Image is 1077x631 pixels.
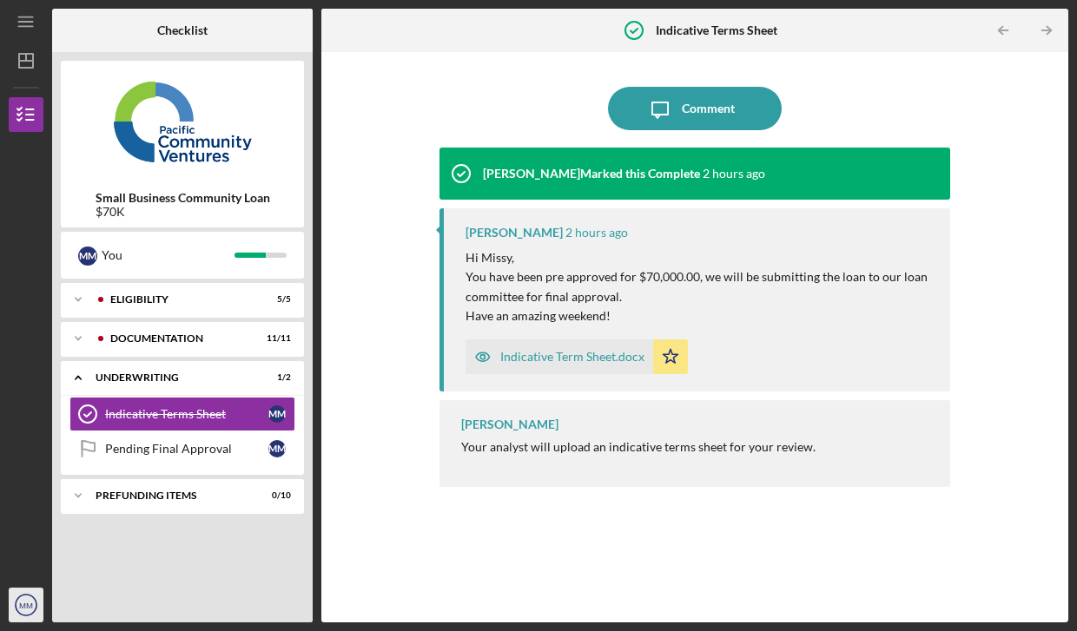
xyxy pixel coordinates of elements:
b: Small Business Community Loan [96,191,270,205]
div: Pending Final Approval [105,442,268,456]
div: Documentation [110,333,248,344]
div: M M [78,246,97,266]
div: 0 / 10 [260,490,291,501]
time: 2025-09-13 00:01 [565,226,628,240]
div: Indicative Terms Sheet [105,407,268,421]
p: Have an amazing weekend! [466,306,933,325]
p: You have been pre approved for $70,000.00, we will be submitting the loan to our loan committee f... [466,267,933,306]
div: [PERSON_NAME] [466,226,563,240]
b: Checklist [157,23,208,37]
time: 2025-09-13 00:01 [703,167,765,181]
div: $70K [96,205,270,219]
a: Pending Final ApprovalMM [69,431,295,466]
div: Eligibility [110,294,248,305]
div: Underwriting [96,372,248,383]
div: 11 / 11 [260,333,291,344]
div: M M [268,440,286,457]
div: M M [268,405,286,423]
div: Comment [682,87,735,130]
div: 5 / 5 [260,294,291,305]
div: [PERSON_NAME] Marked this Complete [483,167,700,181]
button: Comment [608,87,782,130]
div: You [102,240,235,270]
button: Indicative Term Sheet.docx [466,339,688,374]
button: MM [9,588,43,622]
img: Product logo [61,69,304,174]
div: 1 / 2 [260,372,291,383]
a: Indicative Terms SheetMM [69,397,295,431]
div: Prefunding Items [96,490,248,501]
div: Your analyst will upload an indicative terms sheet for your review. [461,440,816,454]
text: MM [19,601,33,610]
b: Indicative Terms Sheet [656,23,777,37]
div: Indicative Term Sheet.docx [500,350,644,364]
p: Hi Missy, [466,248,933,267]
div: [PERSON_NAME] [461,417,558,431]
